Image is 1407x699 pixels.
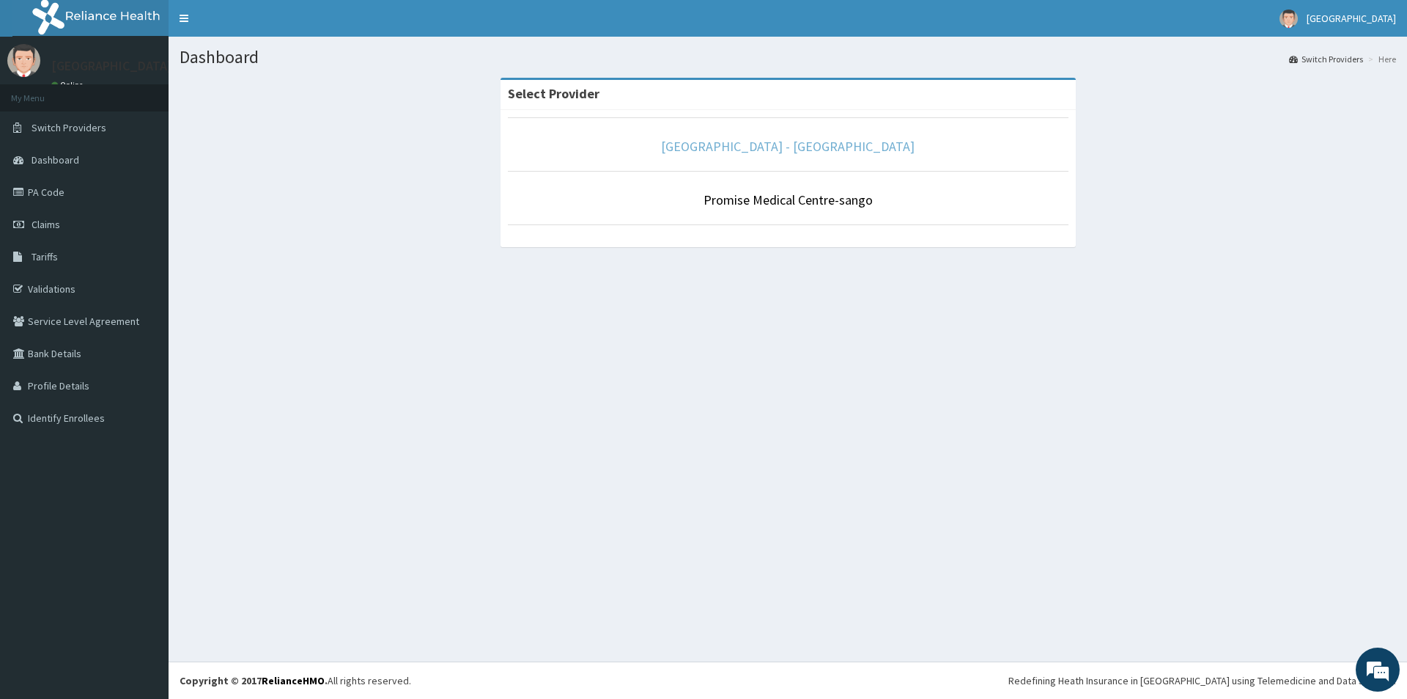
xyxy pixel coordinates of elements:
[169,662,1407,699] footer: All rights reserved.
[240,7,276,43] div: Minimize live chat window
[1289,53,1363,65] a: Switch Providers
[27,73,59,110] img: d_794563401_company_1708531726252_794563401
[1279,10,1298,28] img: User Image
[85,185,202,333] span: We're online!
[32,153,79,166] span: Dashboard
[7,400,279,452] textarea: Type your message and hit 'Enter'
[32,250,58,263] span: Tariffs
[180,48,1396,67] h1: Dashboard
[51,80,86,90] a: Online
[1364,53,1396,65] li: Here
[180,674,328,687] strong: Copyright © 2017 .
[32,218,60,231] span: Claims
[76,82,246,101] div: Chat with us now
[508,85,599,102] strong: Select Provider
[1008,673,1396,688] div: Redefining Heath Insurance in [GEOGRAPHIC_DATA] using Telemedicine and Data Science!
[262,674,325,687] a: RelianceHMO
[32,121,106,134] span: Switch Providers
[703,191,873,208] a: Promise Medical Centre-sango
[1307,12,1396,25] span: [GEOGRAPHIC_DATA]
[51,59,172,73] p: [GEOGRAPHIC_DATA]
[661,138,915,155] a: [GEOGRAPHIC_DATA] - [GEOGRAPHIC_DATA]
[7,44,40,77] img: User Image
